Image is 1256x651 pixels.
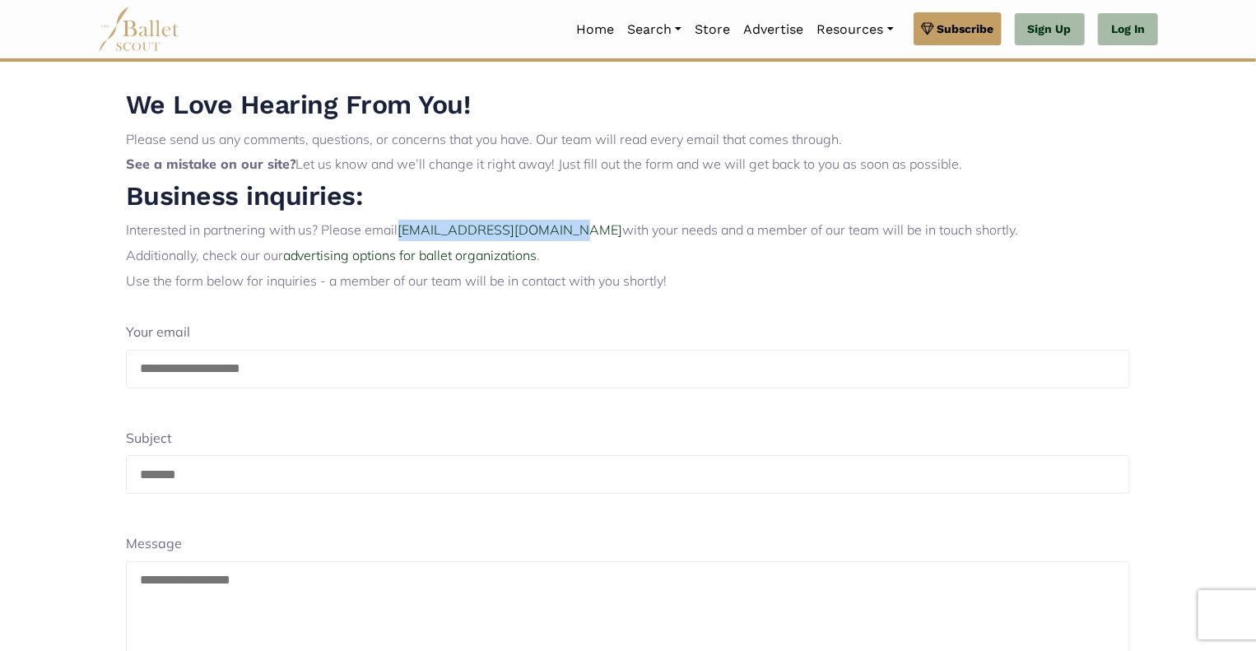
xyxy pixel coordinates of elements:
img: gem.svg [921,20,934,38]
div: Subject [126,415,1131,456]
a: Sign Up [1015,13,1085,46]
p: Let us know and we’ll change it right away! Just fill out the form and we will get back to you as... [126,154,1131,175]
b: See a mistake on our site? [126,156,296,172]
a: Advertise [737,12,810,47]
div: Message [126,520,1131,561]
h2: Business inquiries: [126,179,1131,214]
div: Your email [126,309,1131,350]
a: Home [570,12,621,47]
a: Resources [810,12,900,47]
p: Use the form below for inquiries - a member of our team will be in contact with you shortly! [126,271,1131,292]
h2: We Love Hearing From You! [126,88,1131,123]
a: Search [621,12,688,47]
span: Subscribe [937,20,994,38]
p: Additionally, check our our . [126,245,1131,267]
a: Log In [1098,13,1158,46]
p: Interested in partnering with us? Please email with your needs and a member of our team will be i... [126,220,1131,241]
a: Subscribe [914,12,1002,45]
p: Please send us any comments, questions, or concerns that you have. Our team will read every email... [126,129,1131,151]
a: [EMAIL_ADDRESS][DOMAIN_NAME] [398,221,623,238]
a: Store [688,12,737,47]
a: advertising options for ballet organizations [283,247,537,263]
